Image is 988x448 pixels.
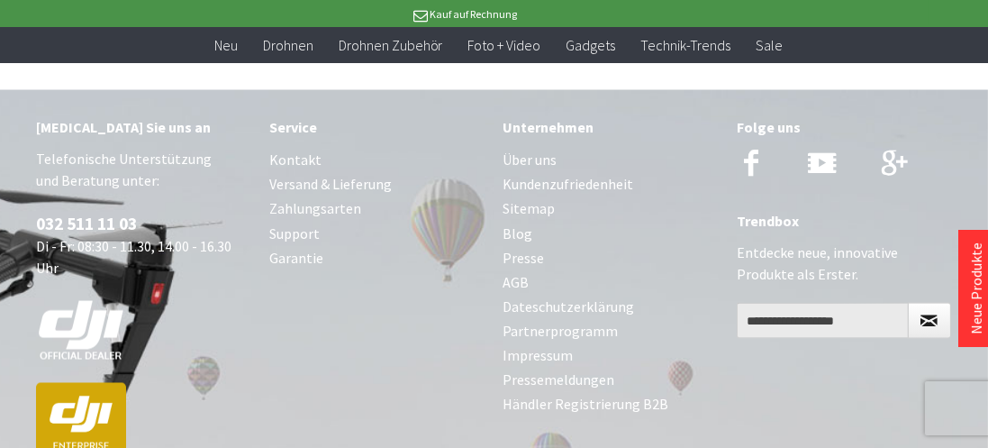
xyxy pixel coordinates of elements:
[269,246,485,270] a: Garantie
[503,393,719,417] a: Händler Registrierung B2B
[250,27,326,64] a: Drohnen
[468,36,541,54] span: Foto + Video
[456,27,554,64] a: Foto + Video
[269,148,485,172] a: Kontakt
[503,246,719,270] a: Presse
[737,242,952,285] p: Entdecke neue, innovative Produkte als Erster.
[503,148,719,172] a: Über uns
[503,369,719,393] a: Pressemeldungen
[36,115,251,139] div: [MEDICAL_DATA] Sie uns an
[744,27,796,64] a: Sale
[214,36,238,54] span: Neu
[503,270,719,295] a: AGB
[339,36,443,54] span: Drohnen Zubehör
[908,303,951,339] button: Newsletter abonnieren
[263,36,313,54] span: Drohnen
[503,295,719,319] a: Dateschutzerklärung
[554,27,629,64] a: Gadgets
[567,36,616,54] span: Gadgets
[202,27,250,64] a: Neu
[503,222,719,246] a: Blog
[503,115,719,139] div: Unternehmen
[269,172,485,197] a: Versand & Lieferung
[269,115,485,139] div: Service
[641,36,731,54] span: Technik-Trends
[326,27,456,64] a: Drohnen Zubehör
[737,303,909,339] input: Ihre E-Mail Adresse
[503,344,719,369] a: Impressum
[36,213,137,234] a: 032 511 11 03
[967,242,985,334] a: Neue Produkte
[757,36,784,54] span: Sale
[269,197,485,221] a: Zahlungsarten
[629,27,744,64] a: Technik-Trends
[269,222,485,246] a: Support
[36,300,126,361] img: white-dji-schweiz-logo-official_140x140.png
[503,172,719,197] a: Kundenzufriedenheit
[503,319,719,343] a: Partnerprogramm
[737,209,952,233] div: Trendbox
[737,115,952,139] div: Folge uns
[503,197,719,221] a: Sitemap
